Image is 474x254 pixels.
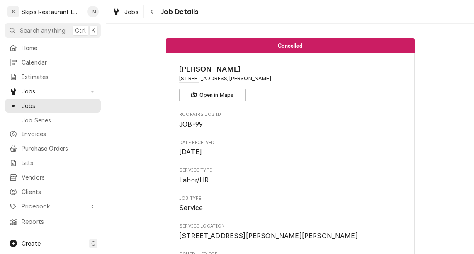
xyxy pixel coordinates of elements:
span: Job Type [179,195,401,202]
span: Clients [22,187,97,196]
span: [DATE] [179,148,202,156]
a: Invoices [5,127,101,141]
span: Pricebook [22,202,84,211]
span: Home [22,43,97,52]
span: Create [22,240,41,247]
a: Reports [5,215,101,228]
div: Longino Monroe's Avatar [87,6,99,17]
span: Search anything [20,26,66,35]
div: Status [166,38,415,53]
span: Service Type [179,167,401,174]
a: Estimates [5,70,101,84]
a: Go to Jobs [5,84,101,98]
span: [STREET_ADDRESS][PERSON_NAME][PERSON_NAME] [179,232,358,240]
span: Date Received [179,147,401,157]
span: Service Type [179,175,401,185]
a: Jobs [109,5,142,19]
span: Service [179,204,203,212]
button: Navigate back [146,5,159,18]
a: Jobs [5,99,101,113]
span: Cancelled [278,43,302,48]
span: K [92,26,95,35]
div: Service Location [179,223,401,241]
span: Vendors [22,173,97,182]
div: Roopairs Job ID [179,111,401,129]
span: Service Location [179,231,401,241]
button: Open in Maps [179,89,246,101]
div: Job Type [179,195,401,213]
span: Roopairs Job ID [179,120,401,129]
a: Clients [5,185,101,199]
a: Bills [5,156,101,170]
span: Job Details [159,6,199,17]
div: Service Type [179,167,401,185]
a: Go to Pricebook [5,199,101,213]
span: Bills [22,158,97,167]
span: Date Received [179,139,401,146]
span: Labor/HR [179,176,209,184]
span: Job Series [22,116,97,125]
span: Ctrl [75,26,86,35]
span: Job Type [179,203,401,213]
span: Name [179,64,401,75]
a: Purchase Orders [5,141,101,155]
span: Estimates [22,72,97,81]
span: Jobs [22,101,97,110]
span: Jobs [124,7,139,16]
span: Jobs [22,87,84,96]
div: S [7,6,19,17]
a: Home [5,41,101,55]
button: Search anythingCtrlK [5,23,101,38]
span: Purchase Orders [22,144,97,153]
span: Address [179,75,401,82]
span: C [91,239,95,248]
span: Reports [22,217,97,226]
span: Invoices [22,129,97,138]
a: Job Series [5,113,101,127]
a: Calendar [5,55,101,69]
a: Vendors [5,170,101,184]
span: Calendar [22,58,97,67]
span: JOB-99 [179,120,203,128]
div: LM [87,6,99,17]
div: Client Information [179,64,401,101]
div: Date Received [179,139,401,157]
div: Skips Restaurant Equipment [22,7,83,16]
span: Service Location [179,223,401,230]
span: Roopairs Job ID [179,111,401,118]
